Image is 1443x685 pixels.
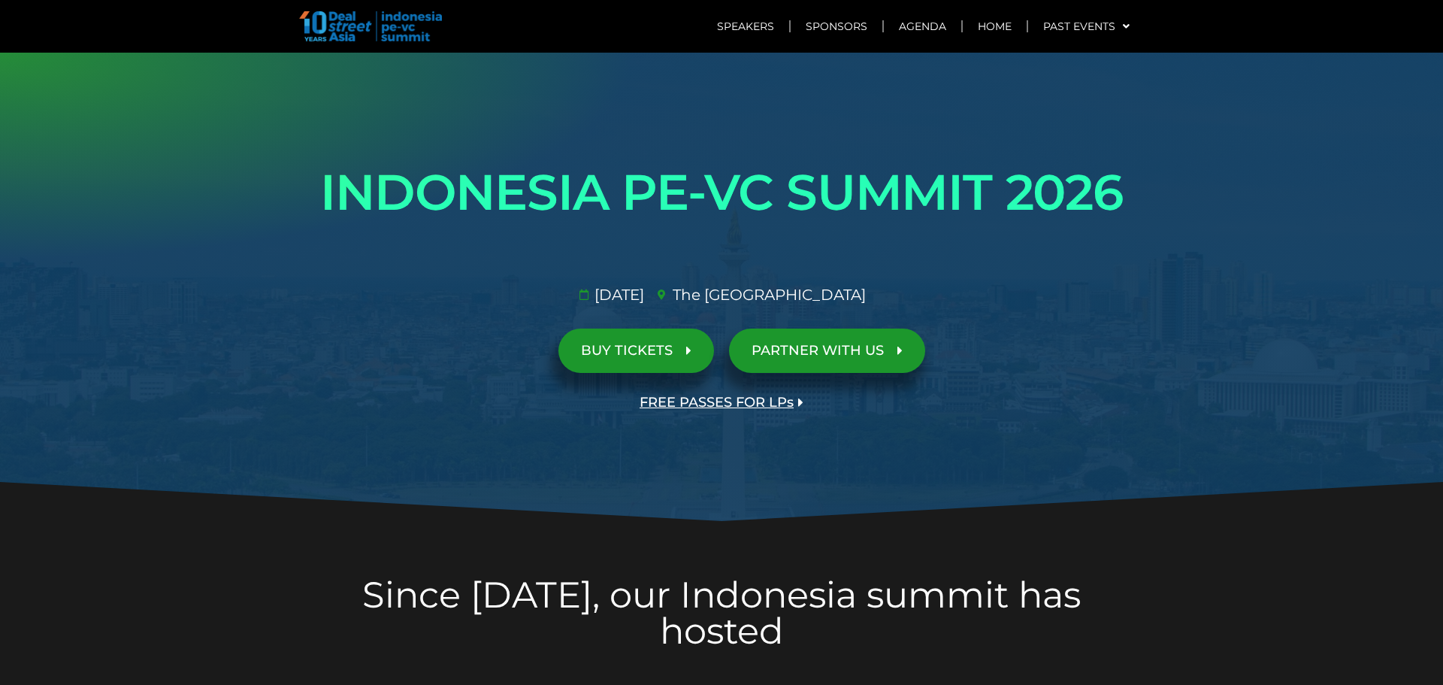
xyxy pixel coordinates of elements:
a: Home [963,9,1027,44]
a: FREE PASSES FOR LPs [617,380,826,425]
a: Agenda [884,9,961,44]
a: Sponsors [791,9,882,44]
span: FREE PASSES FOR LPs [640,396,794,410]
span: PARTNER WITH US [752,344,884,358]
a: Past Events [1028,9,1145,44]
span: The [GEOGRAPHIC_DATA]​ [669,283,866,306]
h2: Since [DATE], our Indonesia summit has hosted [301,577,1142,649]
a: BUY TICKETS [558,329,714,373]
h1: INDONESIA PE-VC SUMMIT 2026 [301,150,1142,235]
a: Speakers [702,9,789,44]
span: BUY TICKETS [581,344,673,358]
a: PARTNER WITH US [729,329,925,373]
span: [DATE]​ [591,283,644,306]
